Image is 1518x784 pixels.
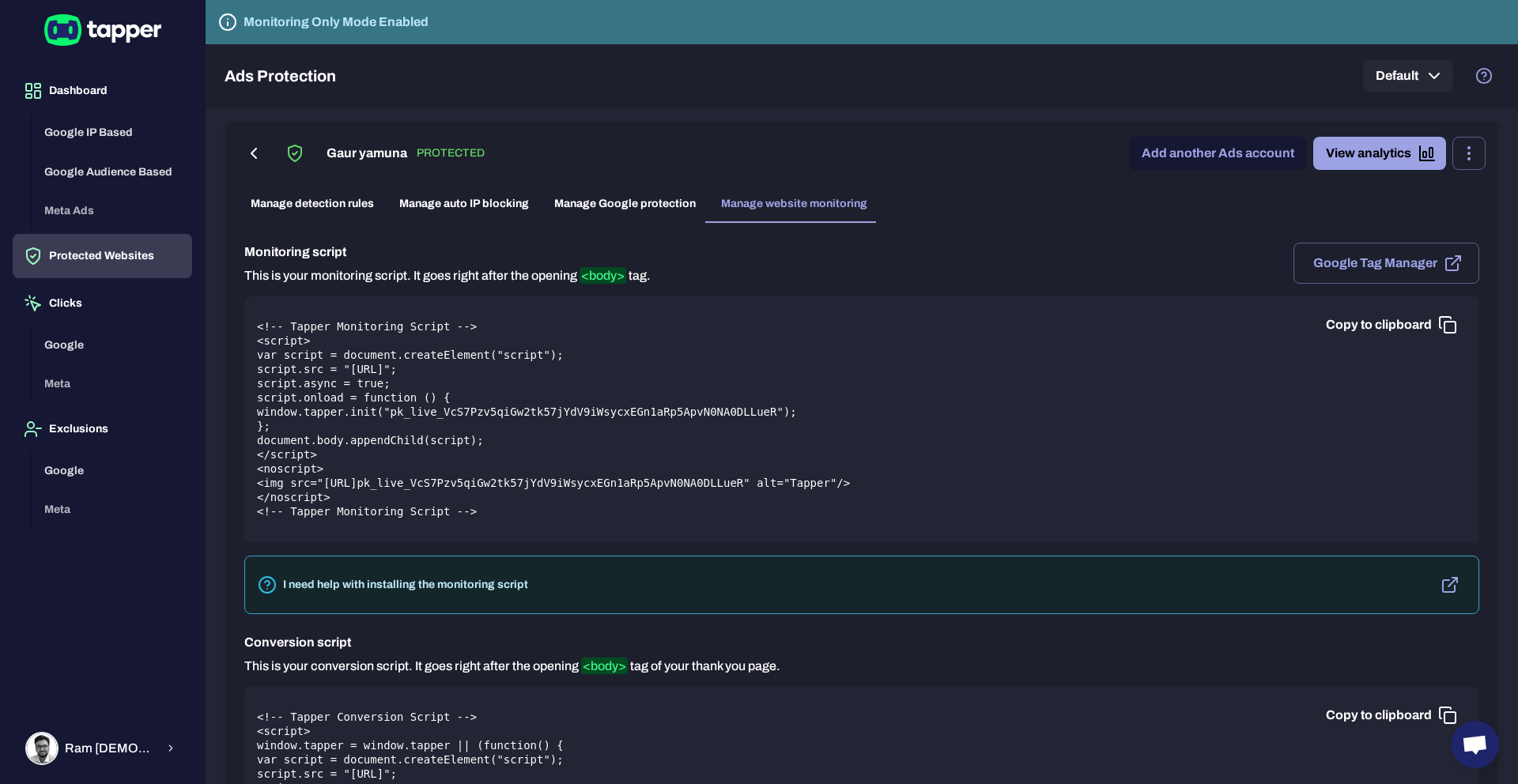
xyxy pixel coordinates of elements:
p: This is your monitoring script. It goes right after the opening tag. [244,268,651,284]
button: Google IP Based [32,113,192,153]
h6: Monitoring Only Mode Enabled [244,13,429,32]
a: Exclusions [13,421,192,435]
a: Manage auto IP blocking [387,185,542,223]
span: <body> [580,267,626,284]
div: Open chat [1452,721,1499,768]
a: Google [32,337,192,350]
a: Google Audience Based [32,164,192,177]
a: Google IP Based [32,125,192,138]
h6: Gaur yamuna [327,144,407,163]
pre: <!-- Tapper Monitoring Script --> <script> var script = document.createElement("script"); script.... [257,320,1467,519]
img: Ram Krishna [27,733,57,763]
button: Google [32,451,192,491]
button: Protected Websites [13,234,192,278]
a: Protected Websites [13,248,192,262]
a: Manage website monitoring [708,185,880,223]
button: Copy to clipboard [1313,309,1467,341]
a: Manage Google protection [542,185,708,223]
a: Dashboard [13,83,192,96]
a: View analytics [1313,137,1446,170]
span: <body> [581,658,628,674]
svg: Tapper is not blocking any fraudulent activity for this domain [218,13,237,32]
p: This is your conversion script. It goes right after the opening tag of your thank you page. [244,658,780,674]
a: Manage detection rules [238,185,387,223]
h6: Conversion script [244,633,780,652]
button: Default [1363,60,1453,92]
a: Add another Ads account [1129,137,1307,170]
button: Clicks [13,281,192,326]
p: I need help with installing the monitoring script [283,578,528,592]
button: Copy to clipboard [1313,699,1467,731]
a: Google [32,462,192,476]
button: Exclusions [13,407,192,451]
button: Google Audience Based [32,153,192,192]
button: Dashboard [13,69,192,113]
p: PROTECTED [413,145,488,162]
button: Google Tag Manager [1293,243,1479,284]
span: Ram [DEMOGRAPHIC_DATA] [65,741,156,756]
h6: Monitoring script [244,243,651,262]
a: Clicks [13,296,192,309]
button: Ram KrishnaRam [DEMOGRAPHIC_DATA] [13,726,192,771]
h5: Ads Protection [225,66,336,85]
button: Google [32,326,192,365]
